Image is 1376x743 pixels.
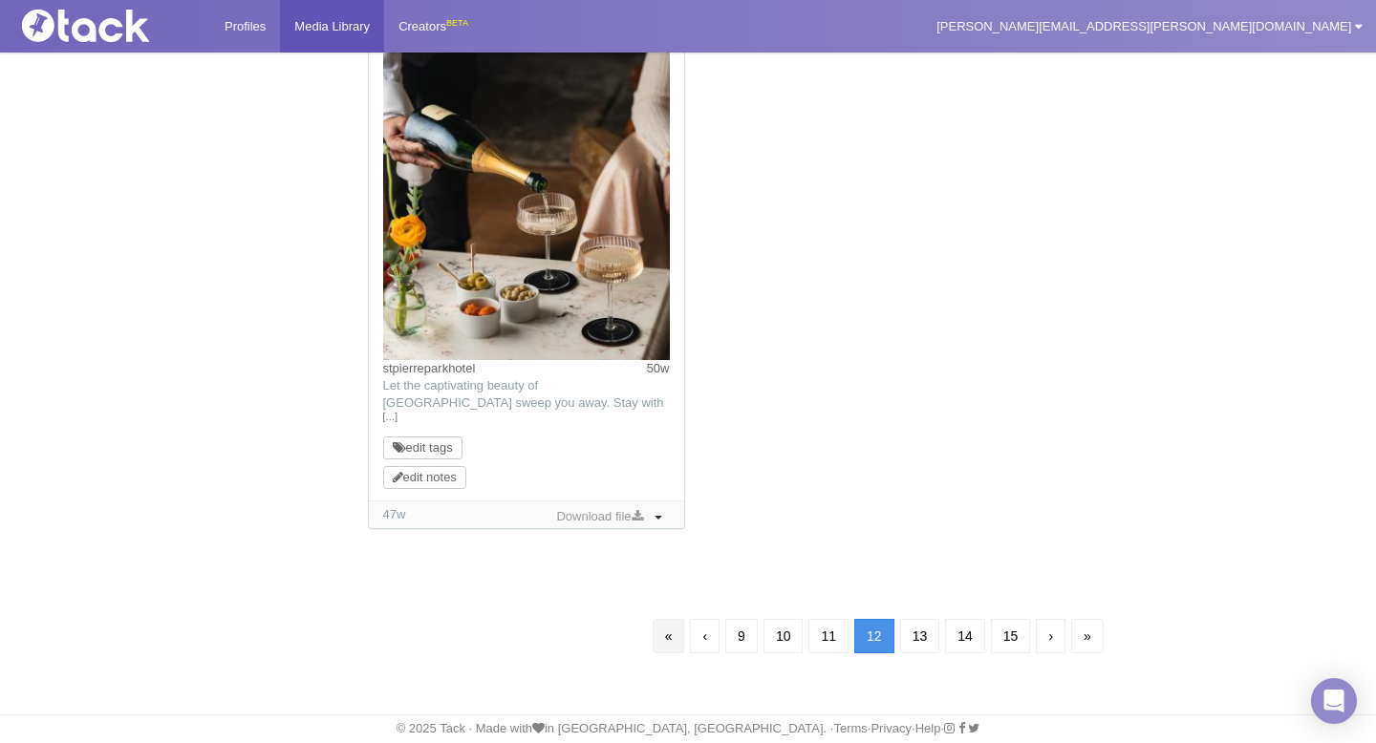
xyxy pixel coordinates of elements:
a: Help [915,721,941,735]
a: […] [383,409,670,426]
div: Open Intercom Messenger [1311,678,1357,724]
a: Privacy [871,721,912,735]
a: stpierreparkhotel [383,361,476,375]
span: Let the captivating beauty of [GEOGRAPHIC_DATA] sweep you away. Stay with us and enjoy a complime... [383,378,664,513]
a: 9 [725,619,758,653]
a: 13 [900,619,940,653]
a: 10 [763,619,804,653]
div: BETA [446,13,468,33]
a: Last [1071,619,1104,653]
a: 11 [808,619,849,653]
a: Next [1036,619,1065,653]
a: 12 [854,619,894,653]
a: 14 [945,619,985,653]
time: Added: 08/11/2024, 15:57:56 [383,507,406,521]
a: Previous [690,619,720,653]
a: Terms [833,721,867,735]
a: First [653,619,685,653]
a: edit tags [393,440,453,455]
time: Posted: 23/10/2024, 19:02:47 [647,360,670,377]
div: © 2025 Tack · Made with in [GEOGRAPHIC_DATA], [GEOGRAPHIC_DATA]. · · · · [5,720,1371,737]
a: 15 [991,619,1031,653]
img: Tack [14,10,205,42]
a: Download file [551,506,647,527]
a: edit notes [393,470,457,484]
img: Image may contain: food, food presentation, adult, female, person, woman, outdoors, nature, male,... [383,2,670,360]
